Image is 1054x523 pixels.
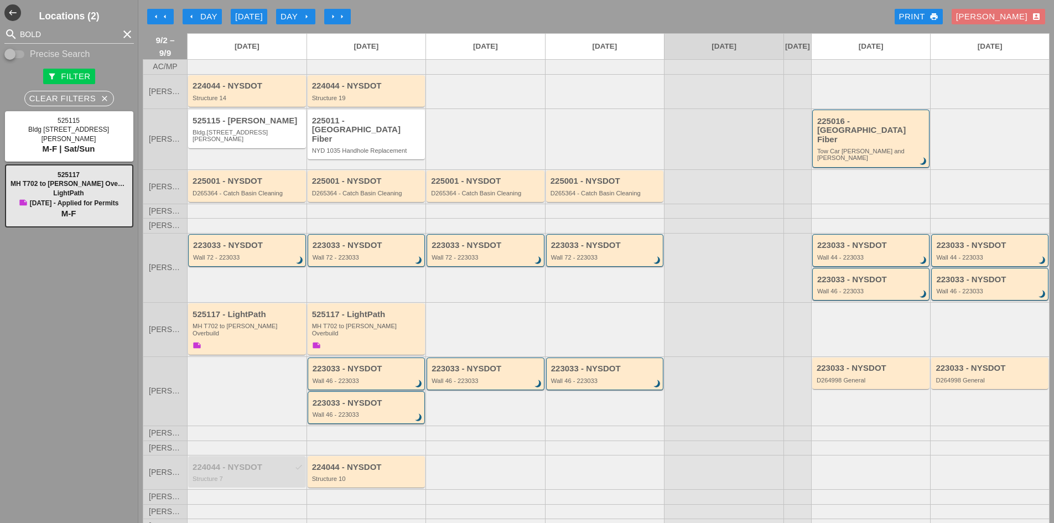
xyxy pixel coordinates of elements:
div: Enable Precise search to match search terms exactly. [4,48,134,61]
i: brightness_3 [413,412,425,424]
a: [DATE] [426,34,545,59]
div: 224044 - NYSDOT [312,463,423,472]
a: [DATE] [307,34,426,59]
span: [PERSON_NAME] [149,493,181,501]
i: clear [121,28,134,41]
div: Structure 7 [193,475,303,482]
span: M-F [61,209,76,218]
span: [PERSON_NAME] [149,387,181,395]
i: arrow_right [302,12,311,21]
a: [DATE] [188,34,307,59]
div: Wall 46 - 223033 [551,377,661,384]
i: brightness_3 [918,255,930,267]
div: 225001 - NYSDOT [193,177,303,186]
div: 225016 - [GEOGRAPHIC_DATA] Fiber [817,117,927,144]
div: D264998 General [936,377,1046,384]
span: [PERSON_NAME] [149,135,181,143]
div: Wall 72 - 223033 [193,254,303,261]
button: Move Back 1 Week [147,9,174,24]
span: LightPath [53,189,84,197]
div: Filter [48,70,90,83]
i: brightness_3 [532,378,544,390]
div: 225001 - NYSDOT [312,177,423,186]
i: brightness_3 [413,255,425,267]
div: Wall 44 - 223033 [936,254,1045,261]
input: Search [20,25,118,43]
span: [PERSON_NAME] [149,508,181,516]
div: D265364 - Catch Basin Cleaning [551,190,661,196]
i: arrow_right [329,12,338,21]
div: Bldg.1062 St Johns Place [193,129,303,143]
span: [PERSON_NAME] [149,207,181,215]
span: [PERSON_NAME] [149,183,181,191]
div: Wall 46 - 223033 [817,288,927,294]
div: [DATE] [235,11,263,23]
div: 224044 - NYSDOT [193,81,303,91]
button: Filter [43,69,95,84]
div: Wall 72 - 223033 [551,254,661,261]
span: [PERSON_NAME] [149,468,181,477]
button: Shrink Sidebar [4,4,21,21]
div: 223033 - NYSDOT [817,241,927,250]
button: Clear Filters [24,91,115,106]
i: brightness_3 [413,378,425,390]
div: MH T702 to Boldyn MH Overbuild [193,323,303,336]
i: close [100,94,109,103]
span: 525117 [58,171,80,179]
div: 223033 - NYSDOT [551,364,661,374]
div: Wall 46 - 223033 [936,288,1045,294]
div: 223033 - NYSDOT [432,241,541,250]
div: 525115 - [PERSON_NAME] [193,116,303,126]
div: 525117 - LightPath [312,310,423,319]
span: MH T702 to [PERSON_NAME] Overbuild [11,180,136,188]
span: [PERSON_NAME] [149,87,181,96]
div: Wall 44 - 223033 [817,254,927,261]
div: Day [281,11,311,23]
div: Day [187,11,217,23]
div: 225011 - [GEOGRAPHIC_DATA] Fiber [312,116,423,144]
span: 9/2 – 9/9 [149,34,181,59]
span: [PERSON_NAME] [149,325,181,334]
div: 223033 - NYSDOT [313,398,422,408]
div: Structure 14 [193,95,303,101]
div: Wall 72 - 223033 [432,254,541,261]
i: brightness_3 [1036,255,1048,267]
div: MH T702 to Boldyn MH Overbuild [312,323,423,336]
button: [PERSON_NAME] [952,9,1045,24]
button: Move Ahead 1 Week [324,9,351,24]
i: note [193,341,201,350]
span: AC/MP [153,63,177,71]
div: Structure 10 [312,475,423,482]
i: note [19,198,28,207]
span: [PERSON_NAME] [149,429,181,437]
i: west [4,4,21,21]
i: print [930,12,938,21]
span: 525115 [58,117,80,125]
div: 223033 - NYSDOT [313,241,422,250]
i: check [294,463,303,472]
div: Tow Car Broome and Willett [817,148,927,162]
div: 223033 - NYSDOT [193,241,303,250]
a: [DATE] [546,34,664,59]
i: note [312,341,321,350]
button: Day [276,9,315,24]
i: arrow_left [152,12,160,21]
div: Clear Filters [29,92,110,105]
div: 225001 - NYSDOT [431,177,542,186]
div: Wall 46 - 223033 [432,377,541,384]
span: Bldg [STREET_ADDRESS] [28,126,109,133]
div: Wall 46 - 223033 [313,411,422,418]
div: 225001 - NYSDOT [551,177,661,186]
div: NYD 1035 Handhole Replacement [312,147,423,154]
i: brightness_3 [1036,288,1048,301]
i: brightness_3 [651,378,663,390]
button: Day [183,9,222,24]
div: 223033 - NYSDOT [432,364,541,374]
span: [PERSON_NAME] [149,444,181,452]
div: 223033 - NYSDOT [313,364,422,374]
label: Precise Search [30,49,90,60]
i: brightness_3 [532,255,544,267]
div: D264998 General [817,377,927,384]
i: filter_alt [48,72,56,81]
div: Structure 19 [312,95,423,101]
